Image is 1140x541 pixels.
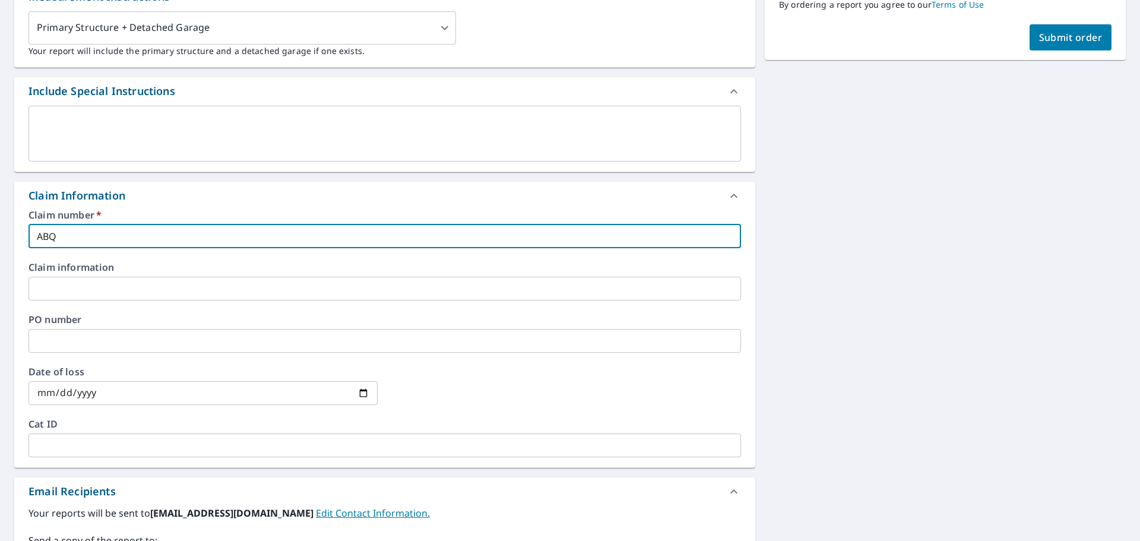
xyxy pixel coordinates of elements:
div: Include Special Instructions [28,83,175,99]
div: Email Recipients [14,477,755,506]
div: Include Special Instructions [14,77,755,106]
label: PO number [28,315,741,324]
div: Email Recipients [28,483,116,499]
a: EditContactInfo [316,507,430,520]
div: Claim Information [14,182,755,210]
label: Claim information [28,262,741,272]
label: Your reports will be sent to [28,506,741,520]
label: Date of loss [28,367,378,377]
div: Primary Structure + Detached Garage [28,11,456,45]
label: Cat ID [28,419,741,429]
b: [EMAIL_ADDRESS][DOMAIN_NAME] [150,507,316,520]
p: Your report will include the primary structure and a detached garage if one exists. [28,45,741,57]
span: Submit order [1039,31,1103,44]
label: Claim number [28,210,741,220]
div: Claim Information [28,188,125,204]
button: Submit order [1030,24,1112,50]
